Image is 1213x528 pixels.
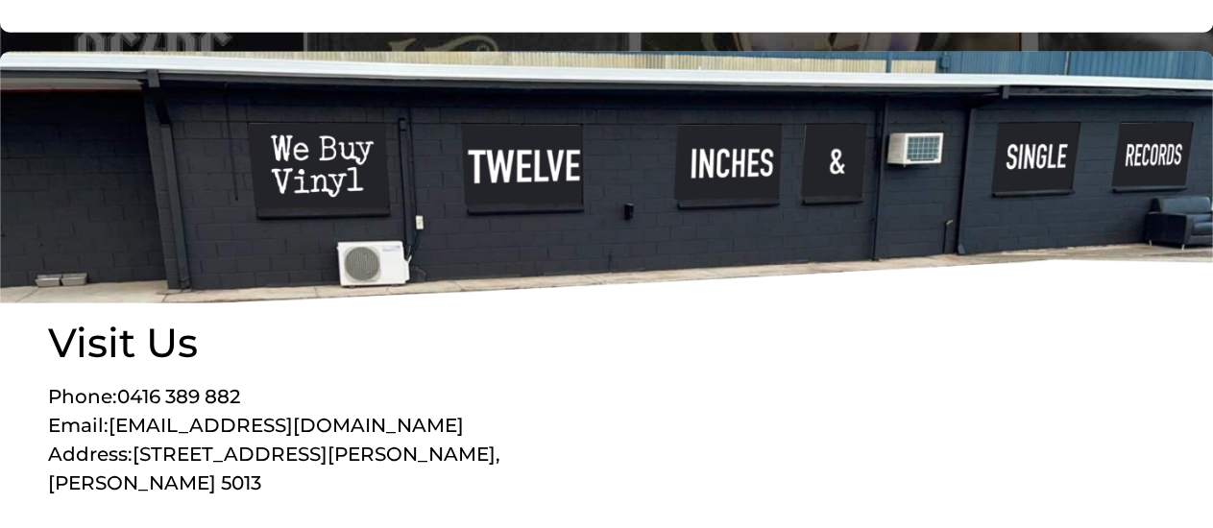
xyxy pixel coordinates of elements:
p: Phone: Email: Address: [48,382,607,497]
a: [EMAIL_ADDRESS][DOMAIN_NAME] [109,414,464,437]
h2: Visit Us [48,323,607,363]
a: [STREET_ADDRESS][PERSON_NAME],[PERSON_NAME] 5013 [48,443,500,494]
a: 0416 389 882 [117,385,240,408]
